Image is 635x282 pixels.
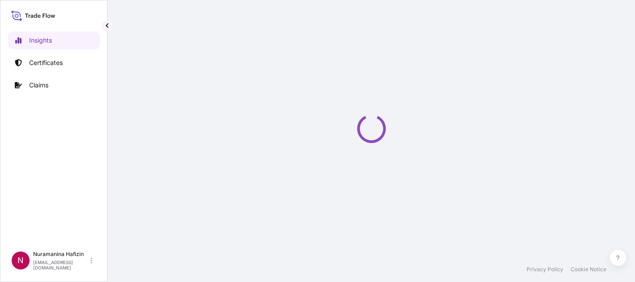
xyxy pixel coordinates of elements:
a: Cookie Notice [570,266,606,273]
span: N [17,256,24,265]
p: Claims [29,81,48,90]
a: Privacy Policy [527,266,563,273]
a: Insights [8,31,100,49]
a: Certificates [8,54,100,72]
p: [EMAIL_ADDRESS][DOMAIN_NAME] [33,260,89,270]
p: Insights [29,36,52,45]
p: Nuramanina Hafizin [33,251,89,258]
p: Certificates [29,58,63,67]
a: Claims [8,76,100,94]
